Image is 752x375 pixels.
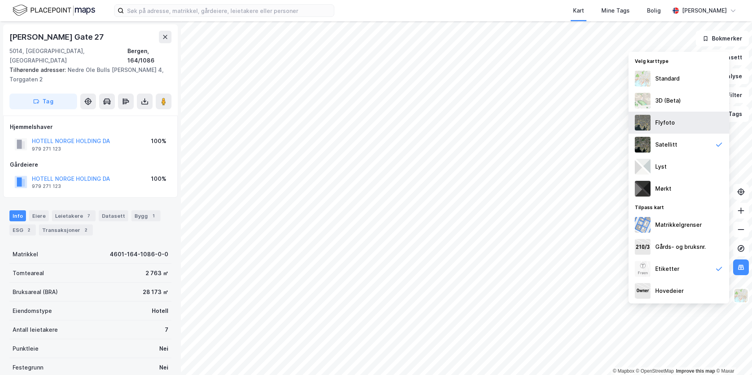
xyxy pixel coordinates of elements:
[13,363,43,372] div: Festegrunn
[9,224,36,235] div: ESG
[635,261,651,277] img: Z
[52,210,96,221] div: Leietakere
[13,250,38,259] div: Matrikkel
[9,94,77,109] button: Tag
[573,6,584,15] div: Kart
[655,118,675,127] div: Flyfoto
[82,226,90,234] div: 2
[613,368,634,374] a: Mapbox
[159,344,168,353] div: Nei
[149,212,157,220] div: 1
[635,137,651,153] img: 9k=
[9,65,165,84] div: Nedre Ole Bulls [PERSON_NAME] 4, Torggaten 2
[655,220,702,230] div: Matrikkelgrenser
[10,160,171,169] div: Gårdeiere
[32,146,61,152] div: 979 271 123
[655,74,680,83] div: Standard
[635,239,651,255] img: cadastreKeys.547ab17ec502f5a4ef2b.jpeg
[635,115,651,131] img: Z
[655,286,684,296] div: Hovedeier
[701,50,749,65] button: Datasett
[9,31,105,43] div: [PERSON_NAME] Gate 27
[635,283,651,299] img: majorOwner.b5e170eddb5c04bfeeff.jpeg
[13,287,58,297] div: Bruksareal (BRA)
[85,212,92,220] div: 7
[655,162,667,171] div: Lyst
[39,224,93,235] div: Transaksjoner
[13,344,39,353] div: Punktleie
[713,337,752,375] div: Kontrollprogram for chat
[99,210,128,221] div: Datasett
[165,325,168,335] div: 7
[713,337,752,375] iframe: Chat Widget
[9,66,68,73] span: Tilhørende adresser:
[635,159,651,175] img: luj3wr1y2y3+OchiMxRmMxRlscgabnMEmZ7DJGWxyBpucwSZnsMkZbHIGm5zBJmewyRlscgabnMEmZ7DJGWxyBpucwSZnsMkZ...
[13,306,52,316] div: Eiendomstype
[635,181,651,197] img: nCdM7BzjoCAAAAAElFTkSuQmCC
[655,140,677,149] div: Satellitt
[13,4,95,17] img: logo.f888ab2527a4732fd821a326f86c7f29.svg
[647,6,661,15] div: Bolig
[9,210,26,221] div: Info
[110,250,168,259] div: 4601-164-1086-0-0
[13,325,58,335] div: Antall leietakere
[10,122,171,132] div: Hjemmelshaver
[25,226,33,234] div: 2
[151,136,166,146] div: 100%
[131,210,160,221] div: Bygg
[635,71,651,86] img: Z
[629,53,729,68] div: Velg karttype
[711,87,749,103] button: Filter
[635,93,651,108] img: Z
[152,306,168,316] div: Hotell
[143,287,168,297] div: 28 173 ㎡
[676,368,715,374] a: Improve this map
[29,210,49,221] div: Eiere
[682,6,727,15] div: [PERSON_NAME]
[655,184,671,193] div: Mørkt
[712,106,749,122] button: Tags
[635,217,651,233] img: cadastreBorders.cfe08de4b5ddd52a10de.jpeg
[146,268,168,278] div: 2 763 ㎡
[696,31,749,46] button: Bokmerker
[159,363,168,372] div: Nei
[734,288,748,303] img: Z
[9,46,127,65] div: 5014, [GEOGRAPHIC_DATA], [GEOGRAPHIC_DATA]
[124,5,334,17] input: Søk på adresse, matrikkel, gårdeiere, leietakere eller personer
[32,183,61,189] div: 979 271 123
[13,268,44,278] div: Tomteareal
[636,368,674,374] a: OpenStreetMap
[151,174,166,184] div: 100%
[655,264,679,274] div: Etiketter
[629,200,729,214] div: Tilpass kart
[127,46,171,65] div: Bergen, 164/1086
[601,6,630,15] div: Mine Tags
[655,96,681,105] div: 3D (Beta)
[655,242,706,252] div: Gårds- og bruksnr.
